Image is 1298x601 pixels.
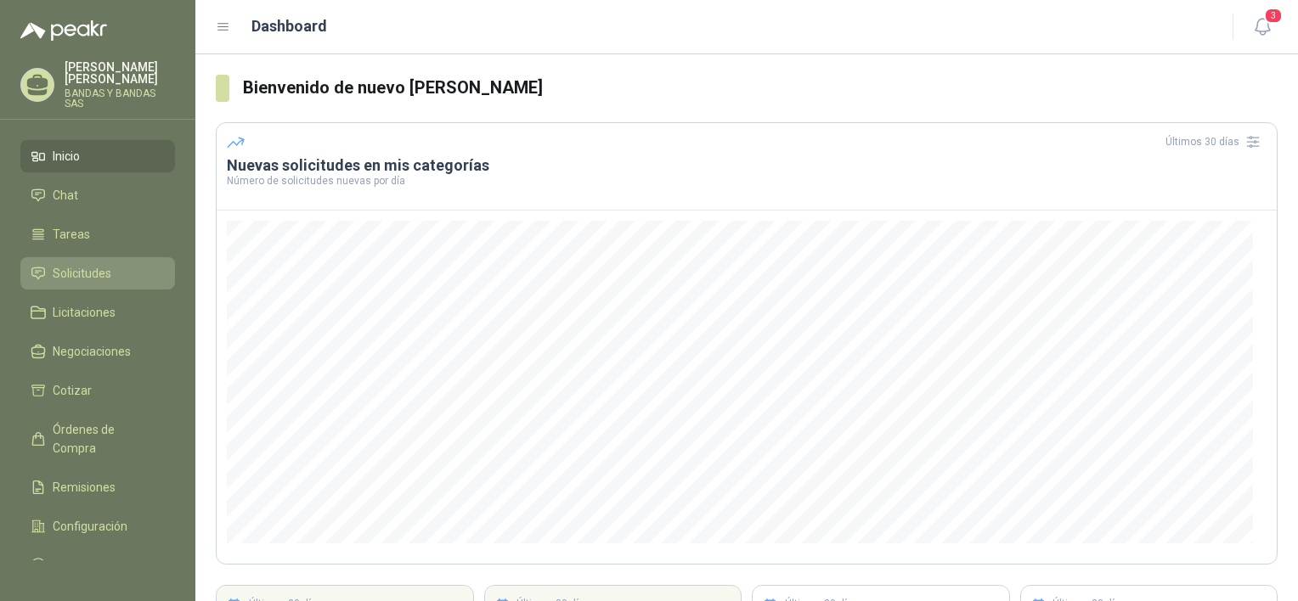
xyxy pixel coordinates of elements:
span: Configuración [53,517,127,536]
span: Solicitudes [53,264,111,283]
a: Configuración [20,510,175,542]
a: Licitaciones [20,296,175,329]
p: [PERSON_NAME] [PERSON_NAME] [65,61,175,85]
a: Chat [20,179,175,211]
a: Órdenes de Compra [20,413,175,464]
h1: Dashboard [251,14,327,38]
button: 3 [1247,12,1278,42]
div: Últimos 30 días [1165,128,1267,155]
span: Órdenes de Compra [53,420,159,458]
span: Chat [53,186,78,205]
a: Inicio [20,140,175,172]
p: BANDAS Y BANDAS SAS [65,88,175,109]
h3: Nuevas solicitudes en mis categorías [227,155,1267,176]
span: 3 [1264,8,1283,24]
span: Remisiones [53,478,116,497]
span: Manuales y ayuda [53,556,150,575]
a: Negociaciones [20,335,175,368]
a: Remisiones [20,471,175,503]
a: Cotizar [20,374,175,407]
p: Número de solicitudes nuevas por día [227,176,1267,186]
a: Tareas [20,218,175,250]
h3: Bienvenido de nuevo [PERSON_NAME] [243,75,1278,101]
img: Logo peakr [20,20,107,41]
a: Manuales y ayuda [20,549,175,581]
span: Tareas [53,225,90,244]
span: Inicio [53,147,80,166]
span: Negociaciones [53,342,131,361]
span: Licitaciones [53,303,116,322]
span: Cotizar [53,381,92,400]
a: Solicitudes [20,257,175,289]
